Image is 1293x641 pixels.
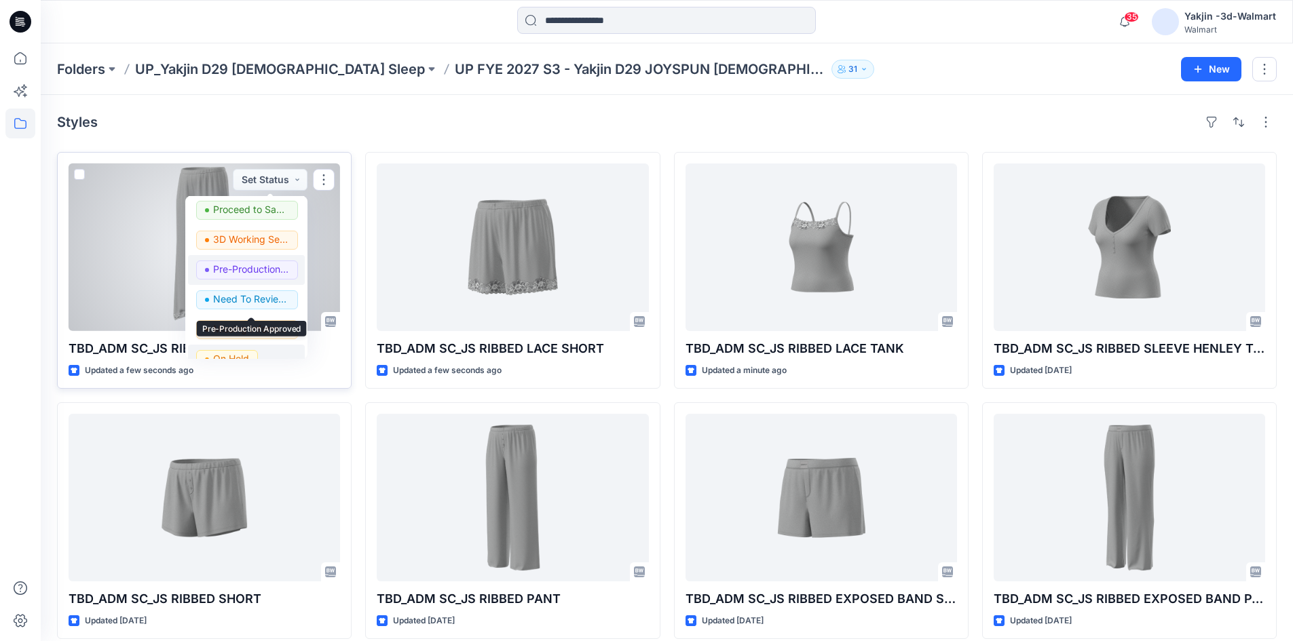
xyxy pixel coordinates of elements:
[69,414,340,581] a: TBD_ADM SC_JS RIBBED SHORT
[213,231,289,248] p: 3D Working Session - Need to Review
[1152,8,1179,35] img: avatar
[702,364,787,378] p: Updated a minute ago
[455,60,826,79] p: UP FYE 2027 S3 - Yakjin D29 JOYSPUN [DEMOGRAPHIC_DATA] Sleepwear
[69,339,340,358] p: TBD_ADM SC_JS RIBBED LACE PANT
[377,163,648,331] a: TBD_ADM SC_JS RIBBED LACE SHORT
[213,320,289,338] p: Missing Information
[69,163,340,331] a: TBD_ADM SC_JS RIBBED LACE PANT
[994,589,1265,608] p: TBD_ADM SC_JS RIBBED EXPOSED BAND PANT
[377,414,648,581] a: TBD_ADM SC_JS RIBBED PANT
[994,414,1265,581] a: TBD_ADM SC_JS RIBBED EXPOSED BAND PANT
[57,114,98,130] h4: Styles
[1184,24,1276,35] div: Walmart
[393,614,455,628] p: Updated [DATE]
[69,589,340,608] p: TBD_ADM SC_JS RIBBED SHORT
[85,364,193,378] p: Updated a few seconds ago
[994,339,1265,358] p: TBD_ADM SC_JS RIBBED SLEEVE HENLEY TOP
[213,350,249,368] p: On Hold
[686,589,957,608] p: TBD_ADM SC_JS RIBBED EXPOSED BAND SHORT
[1124,12,1139,22] span: 35
[686,414,957,581] a: TBD_ADM SC_JS RIBBED EXPOSED BAND SHORT
[1181,57,1241,81] button: New
[213,260,289,278] p: Pre-Production Approved
[135,60,425,79] a: UP_Yakjin D29 [DEMOGRAPHIC_DATA] Sleep
[57,60,105,79] a: Folders
[85,614,147,628] p: Updated [DATE]
[686,163,957,331] a: TBD_ADM SC_JS RIBBED LACE TANK
[1184,8,1276,24] div: Yakjin -3d-Walmart
[702,614,764,628] p: Updated [DATE]
[377,589,648,608] p: TBD_ADM SC_JS RIBBED PANT
[848,62,857,77] p: 31
[994,163,1265,331] a: TBD_ADM SC_JS RIBBED SLEEVE HENLEY TOP
[213,201,289,218] p: Proceed to Sample
[686,339,957,358] p: TBD_ADM SC_JS RIBBED LACE TANK
[393,364,502,378] p: Updated a few seconds ago
[213,290,289,308] p: Need To Review - Design/PD/Tech
[377,339,648,358] p: TBD_ADM SC_JS RIBBED LACE SHORT
[831,60,874,79] button: 31
[1010,614,1072,628] p: Updated [DATE]
[1010,364,1072,378] p: Updated [DATE]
